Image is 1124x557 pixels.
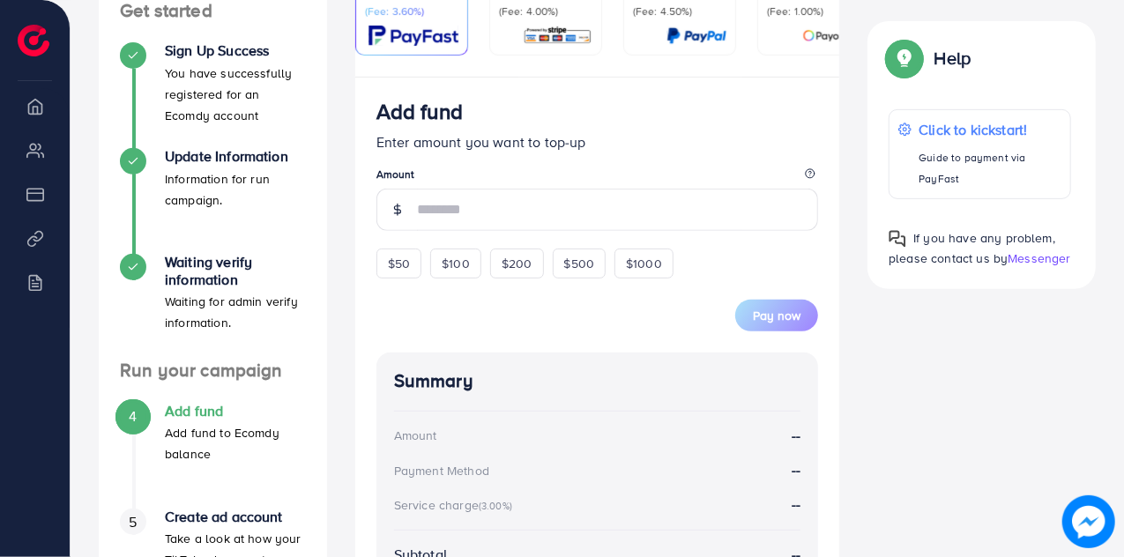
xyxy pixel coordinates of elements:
[368,26,458,46] img: card
[502,255,532,272] span: $200
[129,406,137,427] span: 4
[99,42,327,148] li: Sign Up Success
[889,42,920,74] img: Popup guide
[626,255,662,272] span: $1000
[376,167,819,189] legend: Amount
[666,26,726,46] img: card
[165,509,306,525] h4: Create ad account
[165,403,306,420] h4: Add fund
[376,131,819,152] p: Enter amount you want to top-up
[394,462,489,479] div: Payment Method
[1008,249,1070,267] span: Messenger
[165,42,306,59] h4: Sign Up Success
[792,494,800,514] strong: --
[99,254,327,360] li: Waiting verify information
[767,4,860,19] p: (Fee: 1.00%)
[499,4,592,19] p: (Fee: 4.00%)
[165,168,306,211] p: Information for run campaign.
[165,291,306,333] p: Waiting for admin verify information.
[165,254,306,287] h4: Waiting verify information
[479,499,512,513] small: (3.00%)
[394,427,437,444] div: Amount
[889,229,1055,267] span: If you have any problem, please contact us by
[802,26,860,46] img: card
[919,147,1061,189] p: Guide to payment via PayFast
[753,307,800,324] span: Pay now
[99,403,327,509] li: Add fund
[889,230,906,248] img: Popup guide
[735,300,818,331] button: Pay now
[18,25,49,56] img: logo
[129,512,137,532] span: 5
[165,422,306,464] p: Add fund to Ecomdy balance
[394,496,517,514] div: Service charge
[633,4,726,19] p: (Fee: 4.50%)
[792,426,800,446] strong: --
[934,48,971,69] p: Help
[388,255,410,272] span: $50
[365,4,458,19] p: (Fee: 3.60%)
[165,63,306,126] p: You have successfully registered for an Ecomdy account
[165,148,306,165] h4: Update Information
[376,99,463,124] h3: Add fund
[523,26,592,46] img: card
[564,255,595,272] span: $500
[919,119,1061,140] p: Click to kickstart!
[442,255,470,272] span: $100
[1063,496,1114,547] img: image
[394,370,801,392] h4: Summary
[792,460,800,480] strong: --
[99,360,327,382] h4: Run your campaign
[99,148,327,254] li: Update Information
